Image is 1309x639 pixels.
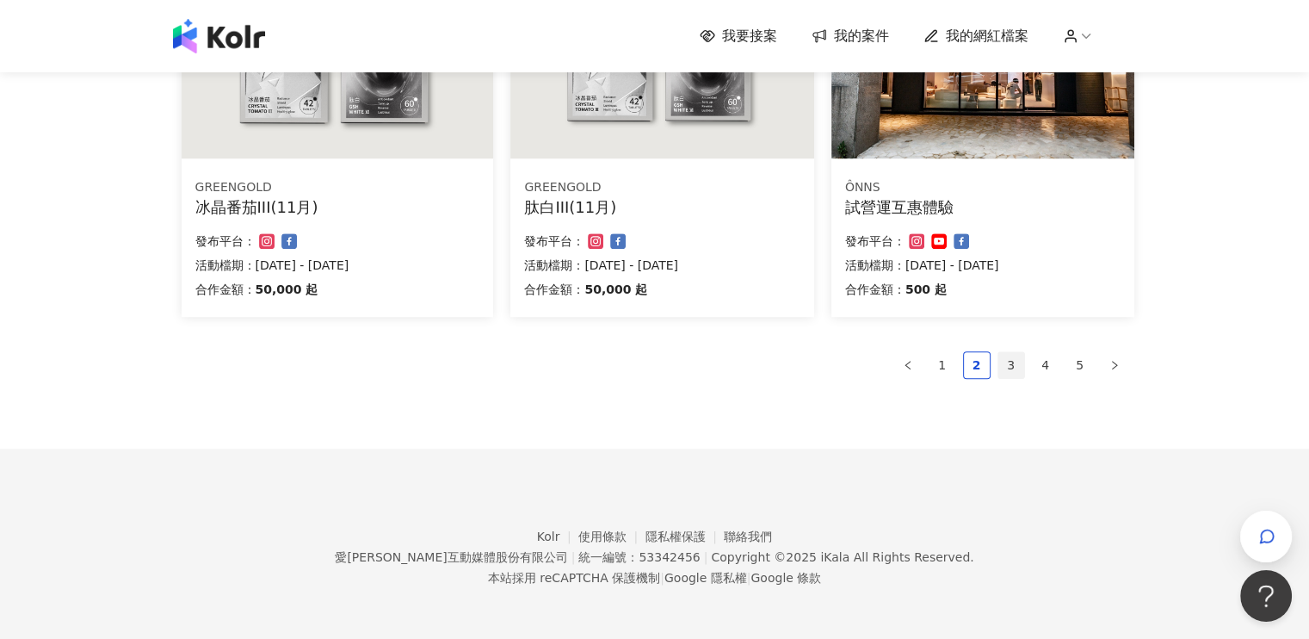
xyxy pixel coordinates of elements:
[537,530,578,543] a: Kolr
[812,27,889,46] a: 我的案件
[524,231,584,251] p: 發布平台：
[923,27,1028,46] a: 我的網紅檔案
[524,255,800,276] p: 活動檔期：[DATE] - [DATE]
[724,530,772,543] a: 聯絡我們
[946,27,1028,46] span: 我的網紅檔案
[747,571,751,585] span: |
[903,360,913,370] span: left
[1101,351,1128,379] li: Next Page
[1033,352,1059,378] a: 4
[845,231,905,251] p: 發布平台：
[1109,360,1120,370] span: right
[845,255,1121,276] p: 活動檔期：[DATE] - [DATE]
[1101,351,1128,379] button: right
[845,179,1121,196] div: ÔNNS
[524,196,800,218] div: 肽白III(11月)
[1032,351,1059,379] li: 4
[488,568,821,588] span: 本站採用 reCAPTCHA 保護機制
[524,179,800,196] div: GREENGOLD
[963,351,991,379] li: 2
[664,571,747,585] a: Google 隱私權
[660,571,664,585] span: |
[1066,351,1094,379] li: 5
[905,279,947,300] p: 500 起
[964,352,990,378] a: 2
[195,179,480,196] div: GREENGOLD
[571,550,576,564] span: |
[834,27,889,46] span: 我的案件
[524,279,584,300] p: 合作金額：
[195,279,256,300] p: 合作金額：
[722,27,777,46] span: 我要接案
[894,351,922,379] li: Previous Page
[929,352,955,378] a: 1
[645,530,725,543] a: 隱私權保護
[711,550,973,564] div: Copyright © 2025 All Rights Reserved.
[1240,570,1292,622] iframe: Help Scout Beacon - Open
[997,351,1025,379] li: 3
[195,231,256,251] p: 發布平台：
[929,351,956,379] li: 1
[584,279,647,300] p: 50,000 起
[700,27,777,46] a: 我要接案
[894,351,922,379] button: left
[335,550,567,564] div: 愛[PERSON_NAME]互動媒體股份有限公司
[578,530,645,543] a: 使用條款
[704,550,708,564] span: |
[195,196,480,218] div: 冰晶番茄III(11月)
[256,279,318,300] p: 50,000 起
[820,550,849,564] a: iKala
[173,19,265,53] img: logo
[195,255,480,276] p: 活動檔期：[DATE] - [DATE]
[845,196,1121,218] div: 試營運互惠體驗
[1067,352,1093,378] a: 5
[845,279,905,300] p: 合作金額：
[578,550,700,564] div: 統一編號：53342456
[998,352,1024,378] a: 3
[750,571,821,585] a: Google 條款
